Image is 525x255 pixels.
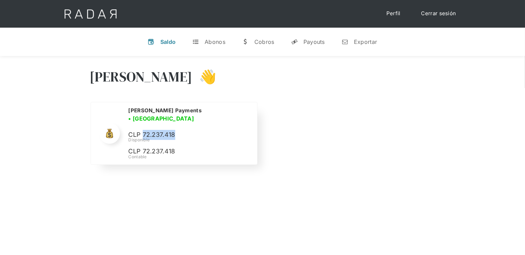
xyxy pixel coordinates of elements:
[291,38,298,45] div: y
[192,38,199,45] div: t
[414,7,463,20] a: Cerrar sesión
[128,130,232,140] p: CLP 72.237.418
[205,38,225,45] div: Abonos
[379,7,407,20] a: Perfil
[341,38,348,45] div: n
[90,68,193,85] h3: [PERSON_NAME]
[128,107,201,114] h2: [PERSON_NAME] Payments
[192,68,216,85] h3: 👋
[128,154,249,160] div: Contable
[254,38,274,45] div: Cobros
[128,114,194,123] h3: • [GEOGRAPHIC_DATA]
[128,147,232,157] p: CLP 72.237.418
[242,38,249,45] div: w
[354,38,377,45] div: Exportar
[303,38,325,45] div: Payouts
[128,137,249,143] div: Disponible
[160,38,176,45] div: Saldo
[148,38,155,45] div: v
